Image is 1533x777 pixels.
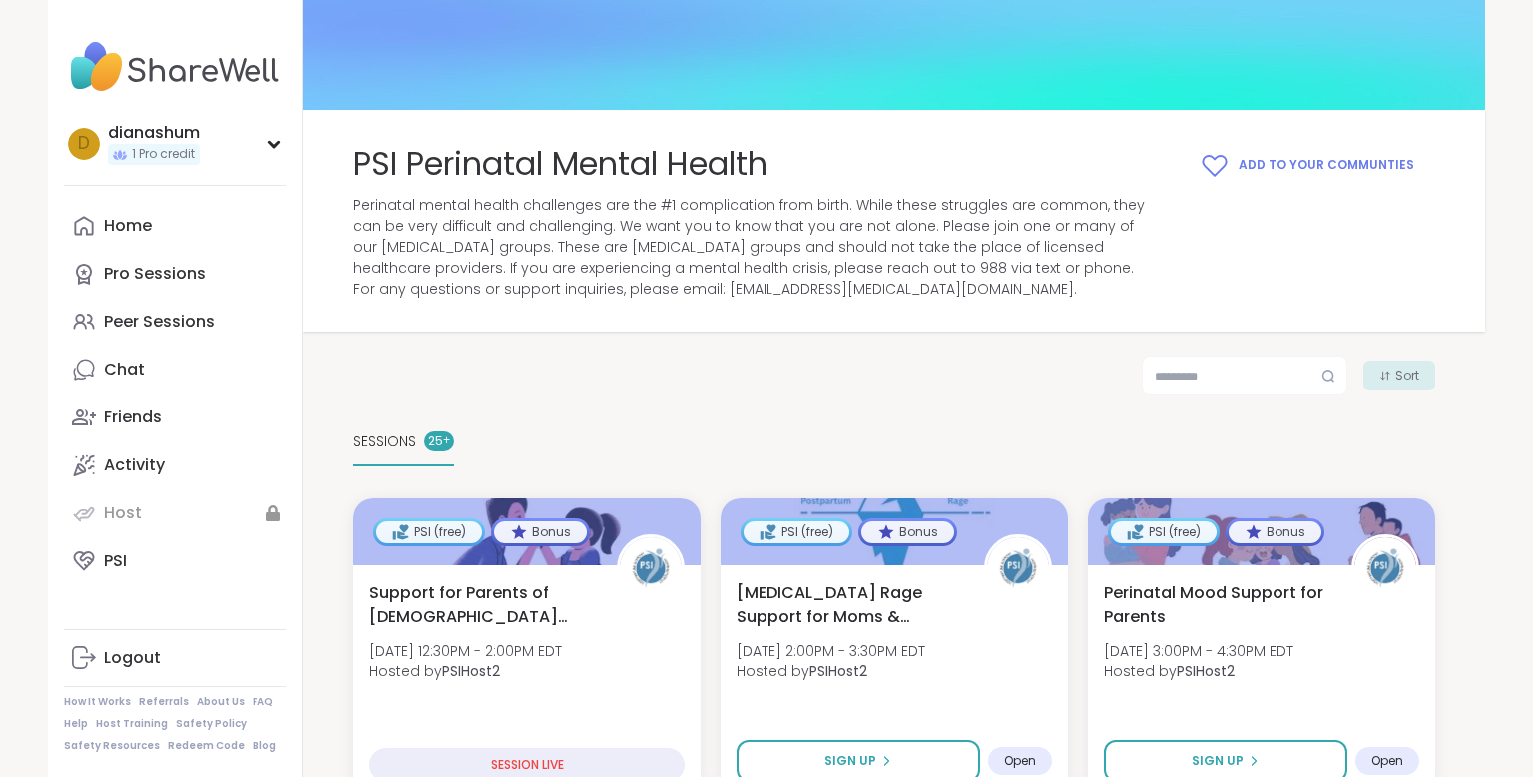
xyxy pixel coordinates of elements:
[104,454,165,476] div: Activity
[104,311,215,333] div: Peer Sessions
[1178,142,1435,188] button: Add to your Communties
[139,695,189,709] a: Referrals
[168,739,245,753] a: Redeem Code
[64,393,286,441] a: Friends
[1004,753,1036,769] span: Open
[104,263,206,285] div: Pro Sessions
[64,250,286,298] a: Pro Sessions
[424,431,454,451] div: 25
[104,647,161,669] div: Logout
[64,202,286,250] a: Home
[176,717,247,731] a: Safety Policy
[443,432,450,450] pre: +
[64,441,286,489] a: Activity
[64,346,286,393] a: Chat
[64,695,131,709] a: How It Works
[809,661,867,681] b: PSIHost2
[253,695,273,709] a: FAQ
[1354,537,1416,599] img: PSIHost2
[253,739,276,753] a: Blog
[744,521,849,543] div: PSI (free)
[737,581,962,629] span: [MEDICAL_DATA] Rage Support for Moms & Birthing People
[1111,521,1217,543] div: PSI (free)
[442,661,500,681] b: PSIHost2
[1395,367,1419,385] span: Sort
[104,502,142,524] div: Host
[737,661,925,681] span: Hosted by
[987,537,1049,599] img: PSIHost2
[1104,581,1329,629] span: Perinatal Mood Support for Parents
[824,752,876,770] span: Sign Up
[1239,156,1414,174] span: Add to your Communties
[1371,753,1403,769] span: Open
[1104,641,1293,661] span: [DATE] 3:00PM - 4:30PM EDT
[64,489,286,537] a: Host
[737,641,925,661] span: [DATE] 2:00PM - 3:30PM EDT
[620,537,682,599] img: PSIHost2
[369,641,562,661] span: [DATE] 12:30PM - 2:00PM EDT
[1229,521,1321,543] div: Bonus
[104,215,152,237] div: Home
[197,695,245,709] a: About Us
[353,431,416,452] span: SESSIONS
[1192,752,1244,770] span: Sign Up
[96,717,168,731] a: Host Training
[64,298,286,346] a: Peer Sessions
[369,661,562,681] span: Hosted by
[64,537,286,585] a: PSI
[64,634,286,682] a: Logout
[494,521,587,543] div: Bonus
[376,521,482,543] div: PSI (free)
[861,521,954,543] div: Bonus
[369,581,595,629] span: Support for Parents of [DEMOGRAPHIC_DATA] Children
[353,142,767,187] span: PSI Perinatal Mental Health
[64,739,160,753] a: Safety Resources
[64,717,88,731] a: Help
[108,122,200,144] div: dianashum
[132,146,195,163] span: 1 Pro credit
[104,550,127,572] div: PSI
[104,359,145,381] div: Chat
[1177,661,1235,681] b: PSIHost2
[353,195,1154,300] span: Perinatal mental health challenges are the #1 complication from birth. While these struggles are ...
[78,131,90,157] span: d
[1104,661,1293,681] span: Hosted by
[64,32,286,102] img: ShareWell Nav Logo
[104,406,162,428] div: Friends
